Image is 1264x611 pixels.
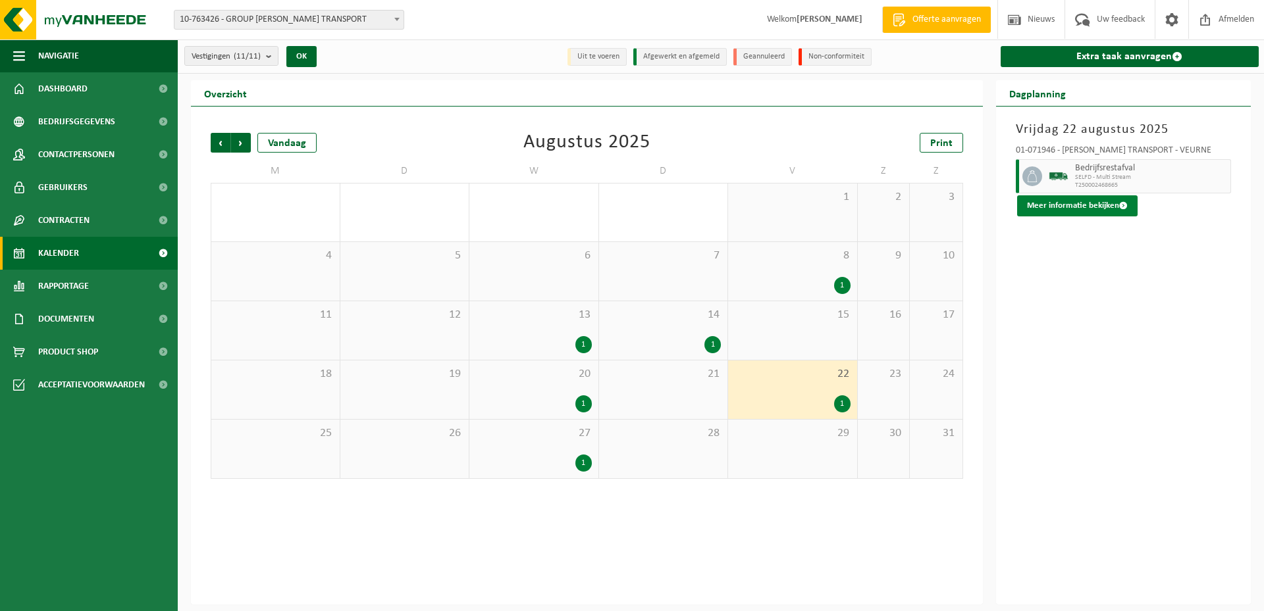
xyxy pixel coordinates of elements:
span: Navigatie [38,39,79,72]
span: 23 [864,367,903,381]
span: 15 [735,308,851,322]
li: Geannuleerd [733,48,792,66]
span: 27 [476,426,592,441]
span: 29 [735,426,851,441]
td: M [211,159,340,183]
span: 10 [916,249,955,263]
span: SELFD - Multi Stream [1075,174,1228,182]
span: 9 [864,249,903,263]
div: Augustus 2025 [523,133,650,153]
li: Afgewerkt en afgemeld [633,48,727,66]
span: 6 [476,249,592,263]
span: 10-763426 - GROUP MATTHEEUWS ERIC TRANSPORT [174,11,404,29]
span: 3 [916,190,955,205]
span: Acceptatievoorwaarden [38,368,145,401]
strong: [PERSON_NAME] [797,14,862,24]
span: 4 [218,249,333,263]
span: Offerte aanvragen [909,13,984,26]
span: Dashboard [38,72,88,105]
span: T250002468665 [1075,182,1228,189]
td: Z [910,159,962,183]
span: Kalender [38,237,79,270]
span: 1 [735,190,851,205]
span: 16 [864,308,903,322]
h2: Dagplanning [996,80,1079,106]
div: 1 [575,454,592,472]
a: Print [920,133,963,153]
a: Extra taak aanvragen [1001,46,1259,67]
li: Uit te voeren [567,48,627,66]
span: 26 [347,426,463,441]
span: Volgende [231,133,251,153]
span: 13 [476,308,592,322]
span: 24 [916,367,955,381]
td: V [728,159,858,183]
span: Product Shop [38,335,98,368]
span: 25 [218,426,333,441]
button: OK [286,46,317,67]
span: Contracten [38,204,90,237]
span: 20 [476,367,592,381]
span: 12 [347,308,463,322]
span: 7 [606,249,722,263]
td: W [469,159,599,183]
count: (11/11) [234,52,261,61]
span: 10-763426 - GROUP MATTHEEUWS ERIC TRANSPORT [174,10,404,30]
div: 1 [575,336,592,353]
span: Vestigingen [192,47,261,66]
button: Vestigingen(11/11) [184,46,278,66]
span: 14 [606,308,722,322]
td: D [340,159,470,183]
span: 19 [347,367,463,381]
img: BL-SO-LV [1049,166,1068,186]
span: Contactpersonen [38,138,115,171]
span: 5 [347,249,463,263]
span: Documenten [38,303,94,335]
span: Vorige [211,133,230,153]
h2: Overzicht [191,80,260,106]
span: 30 [864,426,903,441]
td: D [599,159,729,183]
span: Bedrijfsgegevens [38,105,115,138]
div: 1 [704,336,721,353]
span: Bedrijfsrestafval [1075,163,1228,174]
span: Gebruikers [38,171,88,204]
span: 22 [735,367,851,381]
span: 8 [735,249,851,263]
span: 17 [916,308,955,322]
div: 1 [834,395,851,412]
div: 01-071946 - [PERSON_NAME] TRANSPORT - VEURNE [1016,146,1232,159]
span: Rapportage [38,270,89,303]
td: Z [858,159,910,183]
span: 18 [218,367,333,381]
span: 11 [218,308,333,322]
div: Vandaag [257,133,317,153]
h3: Vrijdag 22 augustus 2025 [1016,120,1232,139]
button: Meer informatie bekijken [1017,195,1138,216]
a: Offerte aanvragen [882,7,991,33]
div: 1 [834,277,851,294]
div: 1 [575,395,592,412]
span: 2 [864,190,903,205]
span: 31 [916,426,955,441]
span: 28 [606,426,722,441]
li: Non-conformiteit [799,48,872,66]
span: 21 [606,367,722,381]
span: Print [930,138,953,149]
